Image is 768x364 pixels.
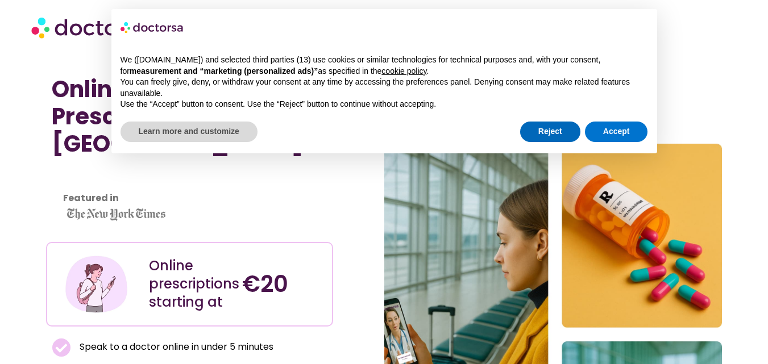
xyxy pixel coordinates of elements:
[242,270,324,298] h4: €20
[149,257,231,311] div: Online prescriptions starting at
[381,66,426,76] a: cookie policy
[52,169,222,182] iframe: Customer reviews powered by Trustpilot
[121,55,648,77] p: We ([DOMAIN_NAME]) and selected third parties (13) use cookies or similar technologies for techni...
[130,66,318,76] strong: measurement and “marketing (personalized ads)”
[121,77,648,99] p: You can freely give, deny, or withdraw your consent at any time by accessing the preferences pane...
[52,76,327,157] h1: Online Doctor Prescription in [GEOGRAPHIC_DATA]
[121,18,184,36] img: logo
[121,122,258,142] button: Learn more and customize
[52,182,327,196] iframe: Customer reviews powered by Trustpilot
[121,99,648,110] p: Use the “Accept” button to consent. Use the “Reject” button to continue without accepting.
[64,252,129,317] img: Illustration depicting a young woman in a casual outfit, engaged with her smartphone. She has a p...
[585,122,648,142] button: Accept
[520,122,580,142] button: Reject
[77,339,273,355] span: Speak to a doctor online in under 5 minutes
[63,191,119,204] strong: Featured in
